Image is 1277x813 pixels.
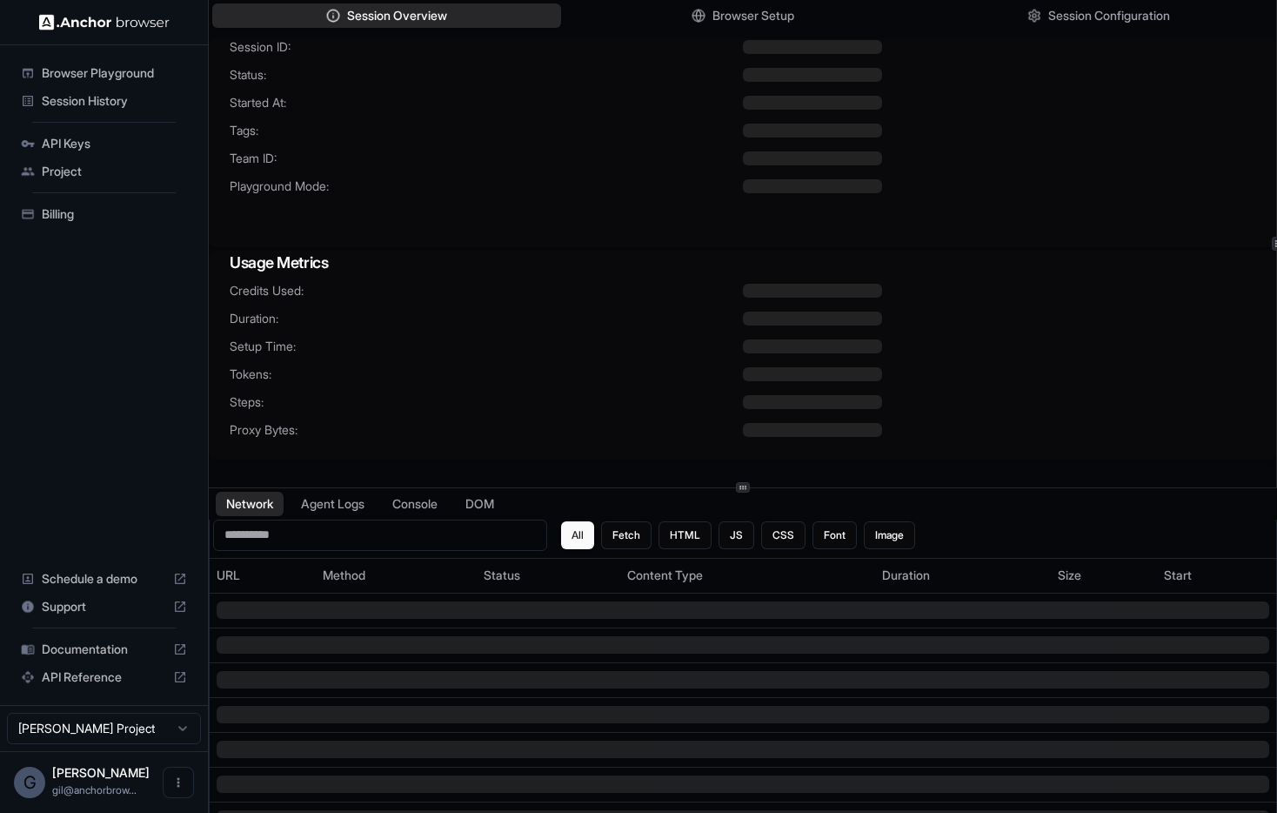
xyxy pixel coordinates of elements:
span: Session Configuration [1048,7,1170,24]
span: API Keys [42,135,187,152]
span: Tags: [230,122,743,139]
span: Session Overview [347,7,447,24]
span: Billing [42,205,187,223]
button: Fetch [601,521,652,549]
button: Network [216,492,284,516]
span: Schedule a demo [42,570,166,588]
span: Team ID: [230,150,743,167]
div: Project [14,158,194,185]
button: DOM [455,492,505,516]
div: Session History [14,87,194,115]
button: Open menu [163,767,194,798]
button: All [561,521,594,549]
button: Console [382,492,448,516]
div: URL [217,567,309,584]
div: API Reference [14,663,194,691]
div: Start [1164,567,1269,584]
span: Browser Setup [712,7,794,24]
span: Documentation [42,641,166,658]
h3: Usage Metrics [230,251,1255,275]
span: Browser Playground [42,64,187,82]
div: Documentation [14,635,194,663]
span: Status: [230,66,743,84]
span: Playground Mode: [230,178,743,195]
span: Duration: [230,310,743,327]
button: Agent Logs [291,492,375,516]
div: Size [1058,567,1150,584]
span: Steps: [230,393,743,411]
span: Gil Dankner [52,765,150,780]
button: CSS [761,521,806,549]
span: gil@anchorbrowser.io [52,783,137,796]
div: Method [323,567,470,584]
span: Tokens: [230,366,743,383]
span: Setup Time: [230,338,743,355]
div: Support [14,593,194,621]
button: HTML [659,521,712,549]
span: Session History [42,92,187,110]
div: Browser Playground [14,59,194,87]
span: Started At: [230,94,743,111]
img: Anchor Logo [39,14,170,30]
span: Session ID: [230,38,743,56]
button: Font [812,521,857,549]
span: Project [42,163,187,180]
div: G [14,767,45,798]
span: Proxy Bytes: [230,421,743,439]
div: Content Type [627,567,868,584]
div: Duration [882,567,1044,584]
span: Support [42,598,166,615]
div: API Keys [14,130,194,158]
button: JS [719,521,754,549]
span: Credits Used: [230,282,743,299]
div: Schedule a demo [14,565,194,593]
div: Billing [14,200,194,228]
button: Image [864,521,915,549]
div: Status [484,567,613,584]
span: API Reference [42,669,166,686]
